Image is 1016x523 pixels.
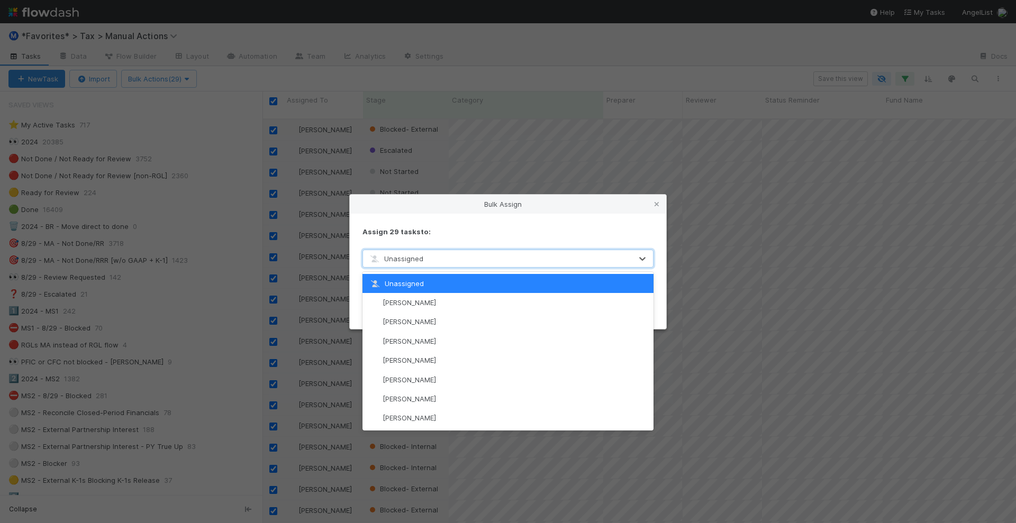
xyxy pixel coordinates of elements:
span: [PERSON_NAME] [383,394,436,403]
div: Bulk Assign [350,195,666,214]
span: [PERSON_NAME] [383,356,436,364]
img: avatar_a30eae2f-1634-400a-9e21-710cfd6f71f0.png [369,336,379,346]
div: Assign 29 tasks to: [362,226,654,237]
span: Unassigned [369,279,424,288]
img: avatar_04ed6c9e-3b93-401c-8c3a-8fad1b1fc72c.png [369,374,379,385]
span: [PERSON_NAME] [383,317,436,326]
span: Unassigned [368,254,423,263]
img: avatar_df83acd9-d480-4d6e-a150-67f005a3ea0d.png [369,317,379,327]
img: avatar_a3f4375a-141d-47ac-a212-32189532ae09.png [369,393,379,404]
img: avatar_cfa6ccaa-c7d9-46b3-b608-2ec56ecf97ad.png [369,413,379,424]
img: avatar_55a2f090-1307-4765-93b4-f04da16234ba.png [369,297,379,308]
span: [PERSON_NAME] [383,414,436,422]
span: [PERSON_NAME] [383,375,436,384]
img: avatar_45ea4894-10ca-450f-982d-dabe3bd75b0b.png [369,355,379,366]
span: [PERSON_NAME] [383,337,436,345]
span: [PERSON_NAME] [383,298,436,307]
